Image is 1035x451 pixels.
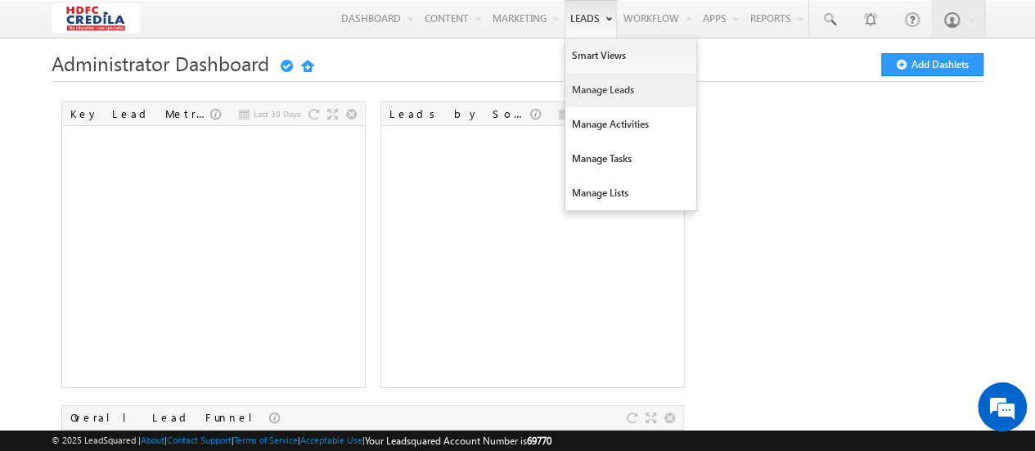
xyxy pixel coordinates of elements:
[565,107,696,142] a: Manage Activities
[70,410,269,425] div: Overall Lead Funnel
[565,38,696,73] a: Smart Views
[365,435,551,447] span: Your Leadsquared Account Number is
[167,435,232,445] a: Contact Support
[141,435,164,445] a: About
[70,106,210,121] div: Key Lead Metrics
[565,142,696,176] a: Manage Tasks
[389,106,530,121] div: Leads by Sources
[565,176,696,210] a: Manage Lists
[254,106,300,121] span: Last 30 Days
[52,4,139,33] img: Custom Logo
[52,433,551,449] span: © 2025 LeadSquared | | | | |
[52,50,269,76] span: Administrator Dashboard
[565,73,696,107] a: Manage Leads
[234,435,298,445] a: Terms of Service
[881,53,983,76] button: Add Dashlets
[300,435,362,445] a: Acceptable Use
[527,435,551,447] span: 69770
